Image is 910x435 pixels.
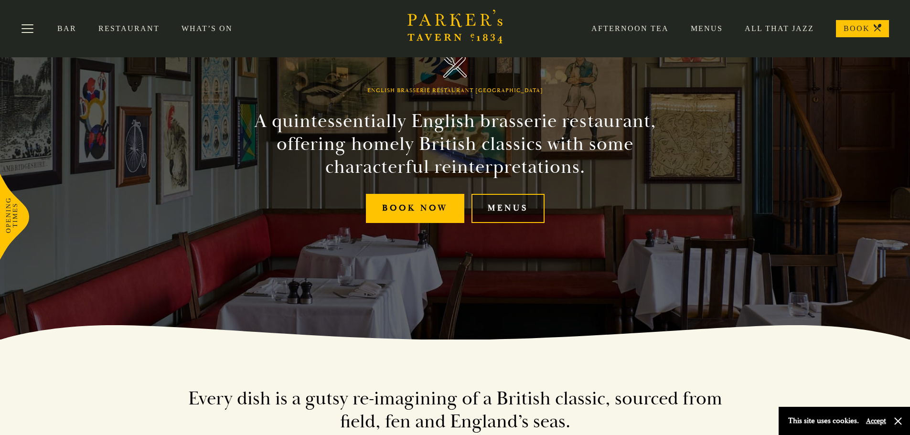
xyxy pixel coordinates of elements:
button: Close and accept [893,416,903,426]
a: Book Now [366,194,464,223]
h2: A quintessentially English brasserie restaurant, offering homely British classics with some chara... [237,110,673,179]
h1: English Brasserie Restaurant [GEOGRAPHIC_DATA] [367,87,543,94]
a: Menus [471,194,545,223]
h2: Every dish is a gutsy re-imagining of a British classic, sourced from field, fen and England’s seas. [183,387,728,433]
p: This site uses cookies. [788,414,859,428]
img: Parker's Tavern Brasserie Cambridge [443,54,467,78]
button: Accept [866,416,886,425]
